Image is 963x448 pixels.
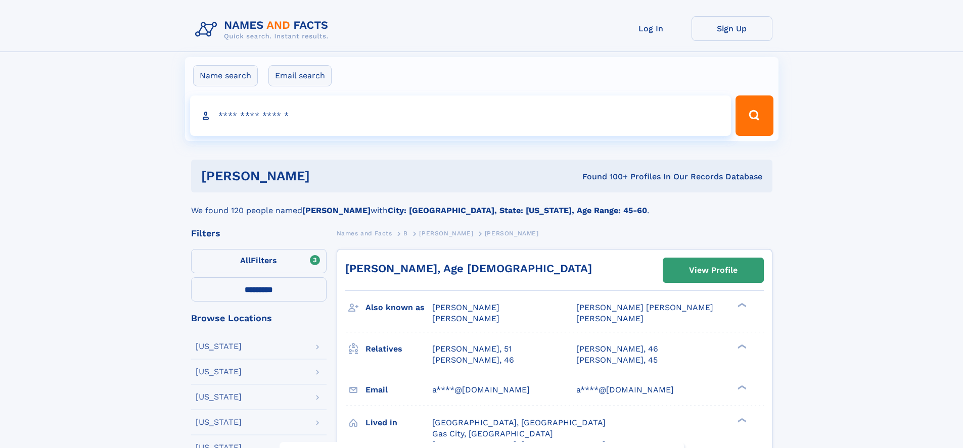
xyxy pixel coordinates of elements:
[196,368,242,376] div: [US_STATE]
[446,171,762,182] div: Found 100+ Profiles In Our Records Database
[190,95,731,136] input: search input
[485,230,539,237] span: [PERSON_NAME]
[191,16,337,43] img: Logo Names and Facts
[191,249,327,273] label: Filters
[302,206,371,215] b: [PERSON_NAME]
[419,227,473,239] a: [PERSON_NAME]
[403,230,408,237] span: B
[240,256,251,265] span: All
[576,355,658,366] a: [PERSON_NAME], 45
[345,262,592,275] a: [PERSON_NAME], Age [DEMOGRAPHIC_DATA]
[403,227,408,239] a: B
[201,170,446,182] h1: [PERSON_NAME]
[663,258,763,282] a: View Profile
[191,192,772,217] div: We found 120 people named with .
[736,95,773,136] button: Search Button
[432,314,499,323] span: [PERSON_NAME]
[735,384,747,390] div: ❯
[196,393,242,401] div: [US_STATE]
[419,230,473,237] span: [PERSON_NAME]
[611,16,692,41] a: Log In
[432,418,606,427] span: [GEOGRAPHIC_DATA], [GEOGRAPHIC_DATA]
[196,342,242,351] div: [US_STATE]
[191,229,327,238] div: Filters
[576,303,713,312] span: [PERSON_NAME] [PERSON_NAME]
[365,414,432,431] h3: Lived in
[388,206,647,215] b: City: [GEOGRAPHIC_DATA], State: [US_STATE], Age Range: 45-60
[735,343,747,350] div: ❯
[576,314,644,323] span: [PERSON_NAME]
[337,227,392,239] a: Names and Facts
[735,302,747,309] div: ❯
[692,16,772,41] a: Sign Up
[365,299,432,316] h3: Also known as
[365,381,432,399] h3: Email
[432,303,499,312] span: [PERSON_NAME]
[193,65,258,86] label: Name search
[432,355,514,366] a: [PERSON_NAME], 46
[365,340,432,358] h3: Relatives
[432,343,512,355] a: [PERSON_NAME], 51
[576,343,658,355] a: [PERSON_NAME], 46
[432,429,553,438] span: Gas City, [GEOGRAPHIC_DATA]
[735,417,747,423] div: ❯
[268,65,332,86] label: Email search
[689,259,738,282] div: View Profile
[191,314,327,323] div: Browse Locations
[196,418,242,426] div: [US_STATE]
